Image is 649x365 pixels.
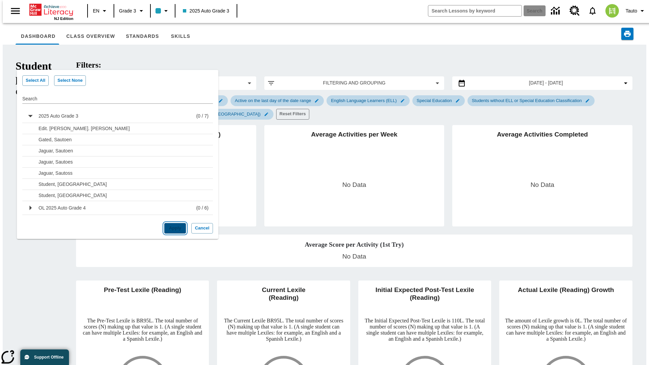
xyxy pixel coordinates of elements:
[547,2,566,20] a: Data Center
[505,286,627,303] h2: Actual Lexile (Reading) Growth
[327,95,409,106] div: Edit English Language Learners (ELL) filter selected submenu item
[22,201,213,215] li: Sub Menu button
[81,240,627,250] h2: Average Score per Activity (1st Try)
[222,318,345,342] p: The Current Lexile BR95L. The total number of scores (N) making up that value is 1. (A single stu...
[61,28,120,45] button: Class Overview
[621,28,633,40] button: Print
[153,5,173,17] button: Class color is light blue. Change class color
[468,98,586,103] span: Students without ELL or Special Education Classification
[530,180,554,190] p: No Data
[93,7,99,15] span: EN
[22,109,213,123] li: Sub Menu button
[626,7,637,15] span: Tauto
[76,60,632,70] h2: Filters:
[458,130,627,180] h2: Average Activities Completed
[164,28,197,45] button: Skills
[116,5,148,17] button: Grade: Grade 3, Select a grade
[605,4,619,18] img: avatar image
[342,252,366,262] p: No Data
[196,204,209,211] p: (0 / 6)
[622,79,630,87] svg: Collapse Date Range Filter
[364,318,486,342] p: The Initial Expected Post-Test Lexile is 110L. The total number of scores (N) making up that valu...
[34,355,64,360] span: Support Offline
[20,349,69,365] button: Support Offline
[231,95,324,106] div: Edit Active on the last day of the date range filter selected submenu item
[183,7,230,15] span: 2025 Auto Grade 3
[270,130,439,180] h2: Average Activities per Week
[39,111,78,121] button: 2025 Auto Grade 3, Select all in the section
[17,70,218,239] div: drop down list
[342,180,366,190] p: No Data
[120,28,164,45] button: Standards
[39,136,205,143] p: Gated, Sautoen
[584,2,601,20] a: Notifications
[22,75,49,86] button: Select All
[90,5,112,17] button: Language: EN, Select a language
[39,170,205,176] p: Jaguar, Sautoss
[467,95,595,106] div: Edit Students without ELL or Special Education Classification filter selected submenu item
[5,1,25,21] button: Open side menu
[601,2,623,20] button: Select a new avatar
[566,2,584,20] a: Resource Center, Will open in new tab
[39,147,205,154] p: Jaguar, Sautoen
[39,113,78,119] p: 2025 Auto Grade 3
[505,318,627,342] p: The amount of Lexile growth is 0L. The total number of scores (N) making up that value is 1. (A s...
[529,79,563,87] span: [DATE] - [DATE]
[54,17,73,21] span: NJ Edition
[39,159,205,165] p: Jaguar, Sautoes
[119,7,136,15] span: Grade 3
[39,192,205,199] p: Student, [GEOGRAPHIC_DATA]
[54,75,86,86] button: Select None
[81,286,204,303] h2: Pre-Test Lexile (Reading)
[39,202,86,213] button: OL 2025 Auto Grade 4, Select all in the section
[412,95,465,106] div: Edit Special Education filter selected submenu item
[81,318,204,342] p: The Pre-Test Lexile is BR95L. The total number of scores (N) making up that value is 1. (A single...
[364,286,486,307] h2: Initial Expected Post-Test Lexile (Reading)
[623,5,649,17] button: Profile/Settings
[428,5,522,16] input: search field
[267,79,442,87] button: Apply filters menu item
[22,106,213,218] ul: filter dropdown class selector. 2 items.
[222,286,345,307] h2: Current Lexile (Reading)
[413,98,456,103] span: Special Education
[25,111,36,121] svg: Sub Menu button
[39,125,205,132] p: Edit. [PERSON_NAME]. [PERSON_NAME]
[191,223,213,234] button: Cancel
[25,202,36,213] svg: Sub Menu button
[22,89,213,104] div: Search
[29,2,73,21] div: Home
[39,181,205,188] p: Student, [GEOGRAPHIC_DATA]
[231,98,315,103] span: Active on the last day of the date range
[196,113,209,119] p: (0 / 7)
[327,98,401,103] span: English Language Learners (ELL)
[281,79,428,87] span: Filtering and Grouping
[455,79,630,87] button: Select the date range menu item
[39,204,86,211] p: OL 2025 Auto Grade 4
[16,28,61,45] button: Dashboard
